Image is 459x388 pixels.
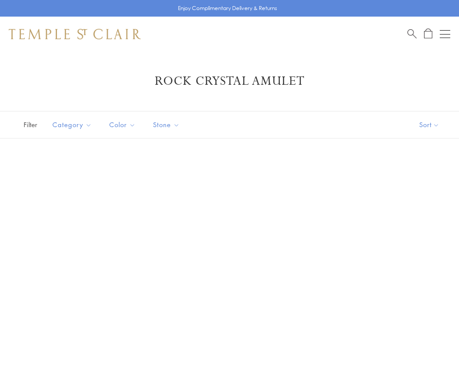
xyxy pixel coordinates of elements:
[22,73,437,89] h1: Rock Crystal Amulet
[424,28,432,39] a: Open Shopping Bag
[46,115,98,135] button: Category
[149,119,186,130] span: Stone
[407,28,417,39] a: Search
[103,115,142,135] button: Color
[400,111,459,138] button: Show sort by
[146,115,186,135] button: Stone
[440,29,450,39] button: Open navigation
[178,4,277,13] p: Enjoy Complimentary Delivery & Returns
[48,119,98,130] span: Category
[105,119,142,130] span: Color
[9,29,141,39] img: Temple St. Clair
